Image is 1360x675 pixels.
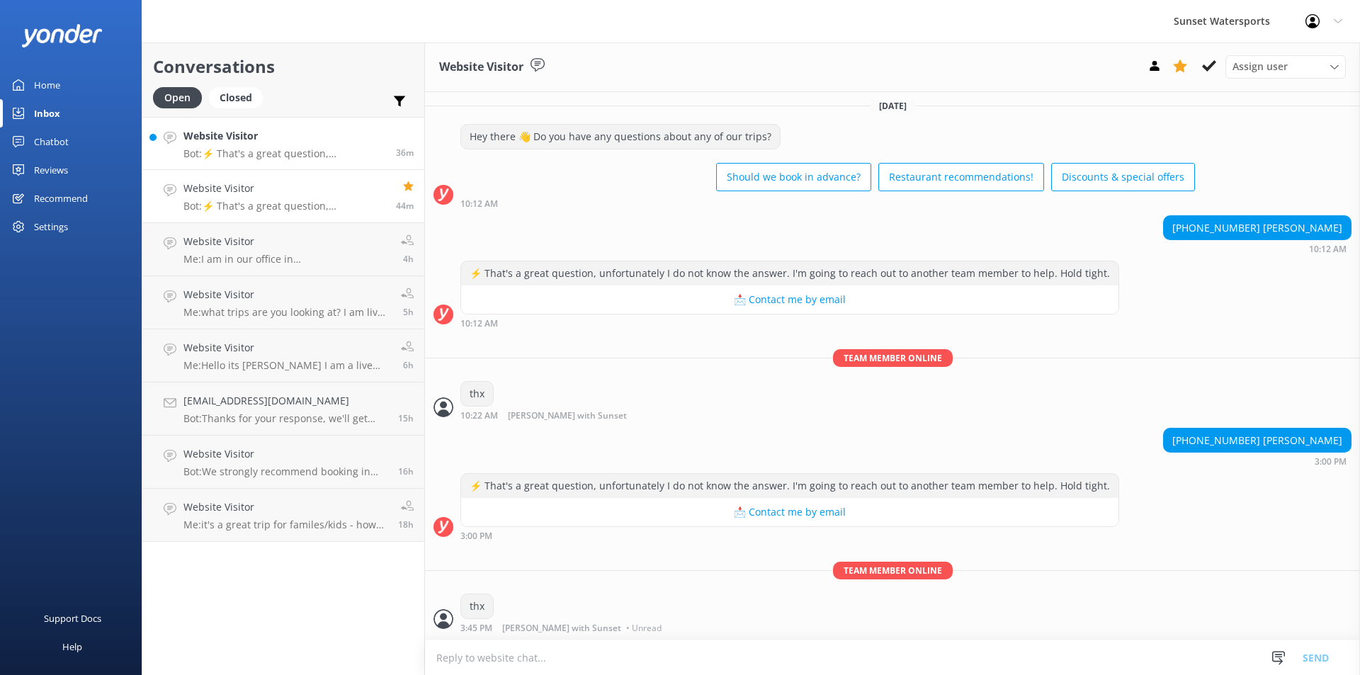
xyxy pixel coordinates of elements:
[398,518,414,531] span: Aug 24 2025 08:30pm (UTC -05:00) America/Cancun
[403,359,414,371] span: Aug 25 2025 08:09am (UTC -05:00) America/Cancun
[502,624,621,633] span: [PERSON_NAME] with Sunset
[460,623,665,633] div: Aug 25 2025 02:45pm (UTC -05:00) America/Cancun
[142,329,424,382] a: Website VisitorMe:Hello its [PERSON_NAME] I am a live agent. Which trip are you considering and w...
[396,200,414,212] span: Aug 25 2025 02:00pm (UTC -05:00) America/Cancun
[461,474,1118,498] div: ⚡ That's a great question, unfortunately I do not know the answer. I'm going to reach out to anot...
[142,276,424,329] a: Website VisitorMe:what trips are you looking at? I am live in [GEOGRAPHIC_DATA] and happy to help.5h
[183,306,390,319] p: Me: what trips are you looking at? I am live in [GEOGRAPHIC_DATA] and happy to help.
[716,163,871,191] button: Should we book in advance?
[142,382,424,436] a: [EMAIL_ADDRESS][DOMAIN_NAME]Bot:Thanks for your response, we'll get back to you as soon as we can...
[461,261,1118,285] div: ⚡ That's a great question, unfortunately I do not know the answer. I'm going to reach out to anot...
[439,58,523,76] h3: Website Visitor
[398,412,414,424] span: Aug 24 2025 11:21pm (UTC -05:00) America/Cancun
[460,200,498,208] strong: 10:12 AM
[34,71,60,99] div: Home
[183,147,385,160] p: Bot: ⚡ That's a great question, unfortunately I do not know the answer. I'm going to reach out to...
[1232,59,1288,74] span: Assign user
[153,89,209,105] a: Open
[461,382,493,406] div: thx
[871,100,915,112] span: [DATE]
[396,147,414,159] span: Aug 25 2025 02:08pm (UTC -05:00) America/Cancun
[461,285,1118,314] button: 📩 Contact me by email
[460,531,1119,540] div: Aug 25 2025 02:00pm (UTC -05:00) America/Cancun
[460,319,498,328] strong: 10:12 AM
[209,87,263,108] div: Closed
[460,198,1195,208] div: Aug 25 2025 09:12am (UTC -05:00) America/Cancun
[461,594,493,618] div: thx
[183,287,390,302] h4: Website Visitor
[1051,163,1195,191] button: Discounts & special offers
[833,562,953,579] span: Team member online
[626,624,662,633] span: • Unread
[461,498,1118,526] button: 📩 Contact me by email
[398,465,414,477] span: Aug 24 2025 09:49pm (UTC -05:00) America/Cancun
[34,156,68,184] div: Reviews
[403,253,414,265] span: Aug 25 2025 10:23am (UTC -05:00) America/Cancun
[183,446,387,462] h4: Website Visitor
[403,306,414,318] span: Aug 25 2025 09:20am (UTC -05:00) America/Cancun
[183,234,390,249] h4: Website Visitor
[183,340,390,356] h4: Website Visitor
[1309,245,1347,254] strong: 10:12 AM
[1164,216,1351,240] div: [PHONE_NUMBER] [PERSON_NAME]
[183,181,385,196] h4: Website Visitor
[1315,458,1347,466] strong: 3:00 PM
[460,624,492,633] strong: 3:45 PM
[153,87,202,108] div: Open
[183,128,385,144] h4: Website Visitor
[183,253,390,266] p: Me: I am in our office in [GEOGRAPHIC_DATA] all day.
[1163,244,1351,254] div: Aug 25 2025 09:12am (UTC -05:00) America/Cancun
[1163,456,1351,466] div: Aug 25 2025 02:00pm (UTC -05:00) America/Cancun
[142,436,424,489] a: Website VisitorBot:We strongly recommend booking in advance as our tours are known to sell out, e...
[460,410,673,421] div: Aug 25 2025 09:22am (UTC -05:00) America/Cancun
[44,604,101,633] div: Support Docs
[183,499,387,515] h4: Website Visitor
[183,465,387,478] p: Bot: We strongly recommend booking in advance as our tours are known to sell out, especially this...
[209,89,270,105] a: Closed
[183,359,390,372] p: Me: Hello its [PERSON_NAME] I am a live agent. Which trip are you considering and when will you b...
[461,125,780,149] div: Hey there 👋 Do you have any questions about any of our trips?
[142,223,424,276] a: Website VisitorMe:I am in our office in [GEOGRAPHIC_DATA] all day.4h
[34,212,68,241] div: Settings
[508,412,627,421] span: [PERSON_NAME] with Sunset
[183,200,385,212] p: Bot: ⚡ That's a great question, unfortunately I do not know the answer. I'm going to reach out to...
[142,170,424,223] a: Website VisitorBot:⚡ That's a great question, unfortunately I do not know the answer. I'm going t...
[878,163,1044,191] button: Restaurant recommendations!
[460,412,498,421] strong: 10:22 AM
[142,489,424,542] a: Website VisitorMe:it's a great trip for familes/kids - how old are the kids?18h
[34,184,88,212] div: Recommend
[183,412,387,425] p: Bot: Thanks for your response, we'll get back to you as soon as we can during opening hours.
[142,117,424,170] a: Website VisitorBot:⚡ That's a great question, unfortunately I do not know the answer. I'm going t...
[460,532,492,540] strong: 3:00 PM
[34,127,69,156] div: Chatbot
[183,518,387,531] p: Me: it's a great trip for familes/kids - how old are the kids?
[460,318,1119,328] div: Aug 25 2025 09:12am (UTC -05:00) America/Cancun
[1164,429,1351,453] div: [PHONE_NUMBER] [PERSON_NAME]
[183,393,387,409] h4: [EMAIL_ADDRESS][DOMAIN_NAME]
[153,53,414,80] h2: Conversations
[1225,55,1346,78] div: Assign User
[62,633,82,661] div: Help
[34,99,60,127] div: Inbox
[21,24,103,47] img: yonder-white-logo.png
[833,349,953,367] span: Team member online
